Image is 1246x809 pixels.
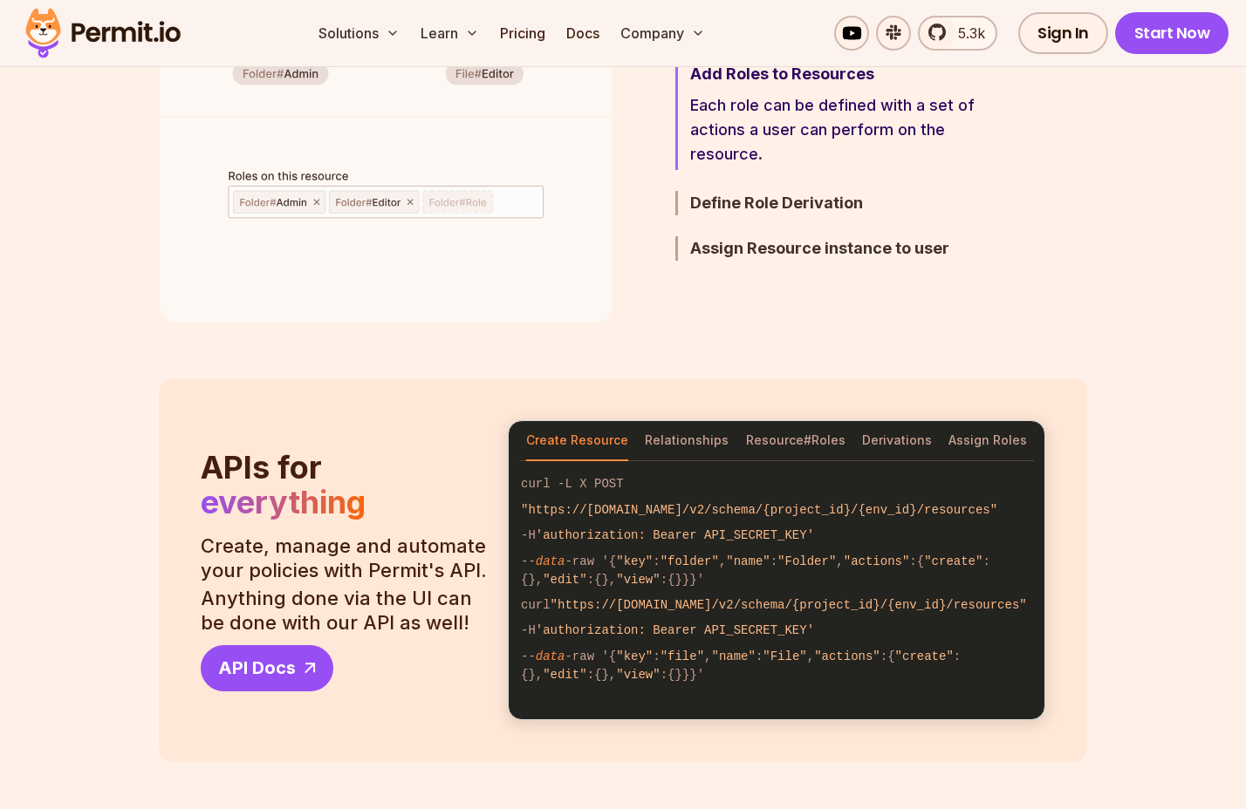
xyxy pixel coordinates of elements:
[924,554,982,568] span: "create"
[948,23,985,44] span: 5.3k
[690,62,995,86] h3: Add Roles to Resources
[536,528,814,542] span: 'authorization: Bearer API_SECRET_KEY'
[543,668,586,682] span: "edit"
[521,503,997,517] span: "https://[DOMAIN_NAME]/v2/schema/{project_id}/{env_id}/resources"
[201,586,487,635] p: Anything done via the UI can be done with our API as well!
[918,16,997,51] a: 5.3k
[690,93,995,167] p: Each role can be defined with a set of actions a user can perform on the resource.
[675,236,995,261] button: Assign Resource instance to user
[201,534,487,582] p: Create, manage and automate your policies with Permit's API.
[559,16,606,51] a: Docs
[509,548,1044,592] code: -- -raw '{ : , : , :{ :{}, :{}, :{}}}'
[814,649,880,663] span: "actions"
[201,448,322,486] span: APIs for
[543,573,586,587] span: "edit"
[17,3,188,63] img: Permit logo
[616,668,660,682] span: "view"
[311,16,407,51] button: Solutions
[1018,12,1108,54] a: Sign In
[690,236,995,261] h3: Assign Resource instance to user
[509,523,1044,548] code: -H
[777,554,836,568] span: "Folder"
[526,421,628,461] button: Create Resource
[746,421,845,461] button: Resource#Roles
[675,62,995,170] button: Add Roles to ResourcesEach role can be defined with a set of actions a user can perform on the re...
[551,598,1027,612] span: "https://[DOMAIN_NAME]/v2/schema/{project_id}/{env_id}/resources"
[414,16,486,51] button: Learn
[726,554,770,568] span: "name"
[509,472,1044,497] code: curl -L X POST
[509,618,1044,643] code: -H
[616,554,653,568] span: "key"
[536,649,565,663] span: data
[509,593,1044,618] code: curl
[862,421,932,461] button: Derivations
[218,656,296,680] span: API Docs
[493,16,552,51] a: Pricing
[763,649,806,663] span: "File"
[895,649,954,663] span: "create"
[711,649,755,663] span: "name"
[616,573,660,587] span: "view"
[509,643,1044,687] code: -- -raw '{ : , : , :{ :{}, :{}, :{}}}'
[536,554,565,568] span: data
[844,554,910,568] span: "actions"
[613,16,712,51] button: Company
[616,649,653,663] span: "key"
[536,623,814,637] span: 'authorization: Bearer API_SECRET_KEY'
[1115,12,1229,54] a: Start Now
[661,554,719,568] span: "folder"
[201,645,333,691] a: API Docs
[645,421,729,461] button: Relationships
[661,649,704,663] span: "file"
[948,421,1027,461] button: Assign Roles
[675,191,995,215] button: Define Role Derivation
[201,483,366,521] span: everything
[690,191,995,215] h3: Define Role Derivation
